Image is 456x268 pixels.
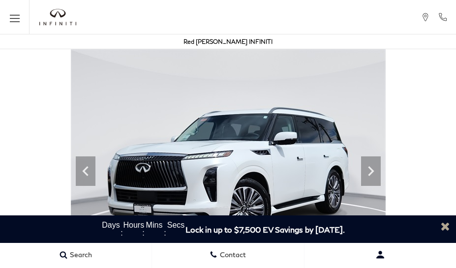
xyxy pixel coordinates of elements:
[167,221,185,229] span: Secs
[123,221,142,229] span: Hours
[142,229,145,237] span: :
[67,251,92,259] span: Search
[39,9,76,26] img: INFINITI
[121,229,123,237] span: :
[145,221,164,229] span: Mins
[439,220,451,232] a: Close
[102,221,121,229] span: Days
[183,38,273,45] a: Red [PERSON_NAME] INFINITI
[164,229,167,237] span: :
[217,251,246,259] span: Contact
[304,242,456,267] button: user-profile-menu
[39,9,76,26] a: infiniti
[185,225,345,234] span: Lock in up to $7,500 EV Savings by [DATE].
